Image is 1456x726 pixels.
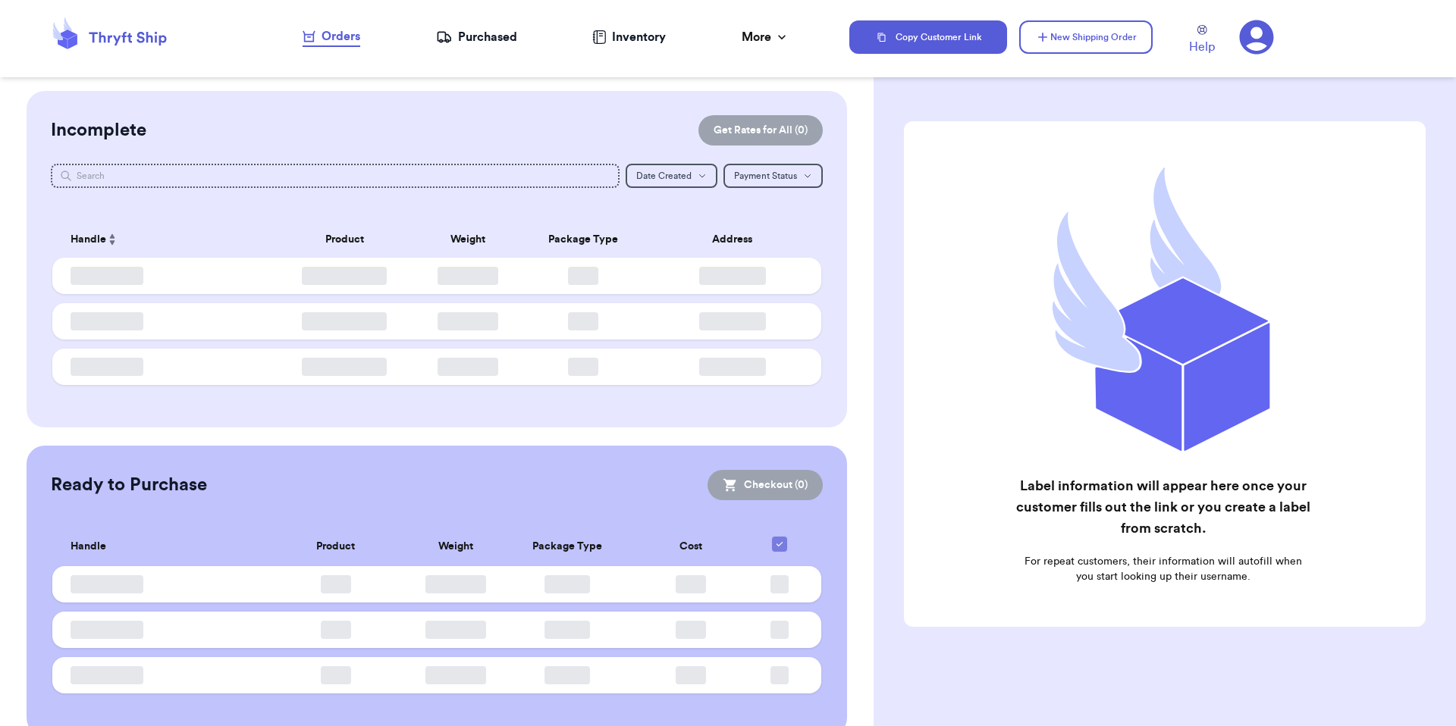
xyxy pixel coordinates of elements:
span: Help [1189,38,1215,56]
h2: Ready to Purchase [51,473,207,497]
button: Date Created [626,164,717,188]
h2: Label information will appear here once your customer fills out the link or you create a label fr... [1015,475,1311,539]
th: Package Type [513,221,652,258]
span: Date Created [636,171,692,180]
p: For repeat customers, their information will autofill when you start looking up their username. [1015,554,1311,584]
a: Orders [303,27,360,47]
div: More [742,28,789,46]
a: Purchased [436,28,517,46]
a: Help [1189,25,1215,56]
th: Product [268,221,422,258]
span: Handle [71,539,106,555]
span: Payment Status [734,171,797,180]
th: Weight [422,221,514,258]
button: Sort ascending [106,230,118,249]
a: Inventory [592,28,666,46]
input: Search [51,164,620,188]
th: Cost [635,527,747,566]
button: Checkout (0) [708,470,823,500]
button: Copy Customer Link [849,20,1007,54]
th: Product [261,527,410,566]
div: Orders [303,27,360,45]
button: Payment Status [723,164,823,188]
span: Handle [71,232,106,248]
button: New Shipping Order [1019,20,1153,54]
th: Weight [410,527,500,566]
th: Package Type [500,527,635,566]
button: Get Rates for All (0) [698,115,823,146]
h2: Incomplete [51,118,146,142]
th: Address [652,221,821,258]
